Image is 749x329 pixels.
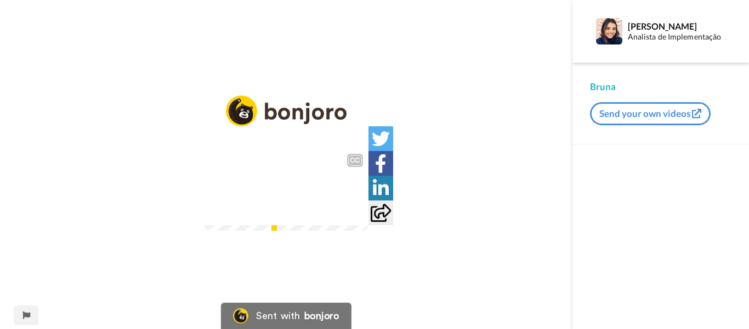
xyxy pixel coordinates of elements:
a: Bonjoro LogoSent withbonjoro [221,303,351,329]
button: Send your own videos [590,102,711,125]
img: Full screen [348,204,359,215]
img: logo_full.png [226,96,347,127]
div: CC [348,155,362,166]
div: Analista de Implementação [628,32,731,42]
span: 4:40 [239,203,258,216]
div: Sent with [256,311,300,321]
img: Profile Image [596,18,622,44]
span: 0:07 [212,203,231,216]
img: Bonjoro Logo [233,308,248,324]
div: bonjoro [304,311,339,321]
div: Bruna [590,80,731,93]
div: [PERSON_NAME] [628,21,731,31]
span: / [233,203,237,216]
